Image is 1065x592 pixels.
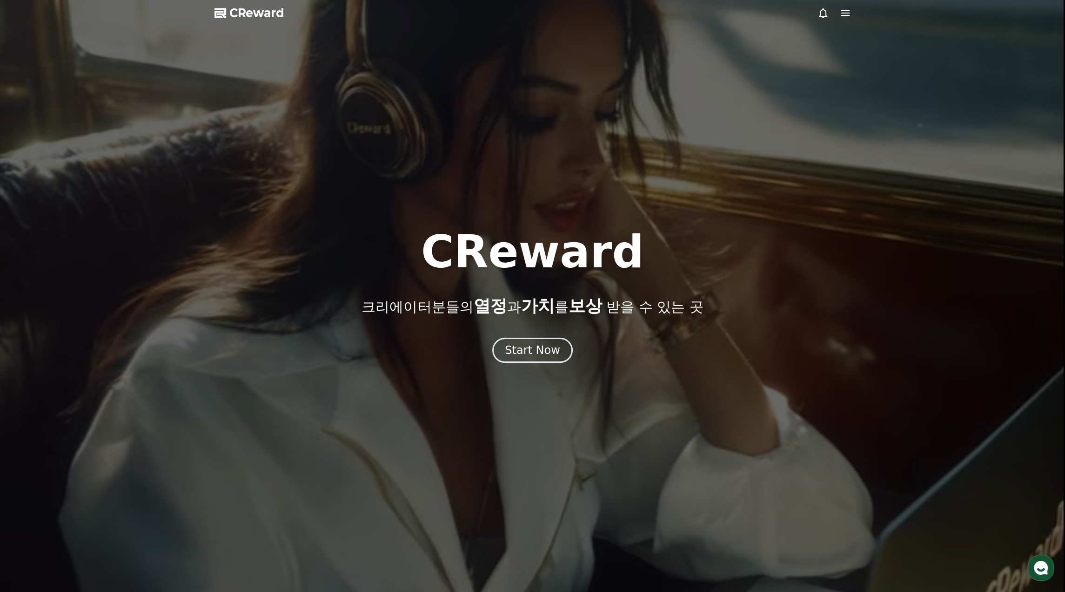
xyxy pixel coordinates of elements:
a: Start Now [492,347,573,356]
a: 홈 [3,295,61,319]
h1: CReward [421,230,644,274]
button: Start Now [492,338,573,363]
span: 열정 [473,296,507,315]
span: 가치 [521,296,554,315]
p: 크리에이터분들의 과 를 받을 수 있는 곳 [362,297,703,315]
span: 보상 [568,296,602,315]
span: CReward [229,6,284,20]
a: CReward [214,6,284,20]
span: 설정 [144,309,155,317]
span: 홈 [29,309,35,317]
div: Start Now [505,343,560,358]
a: 대화 [61,295,120,319]
span: 대화 [85,310,96,317]
a: 설정 [120,295,179,319]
